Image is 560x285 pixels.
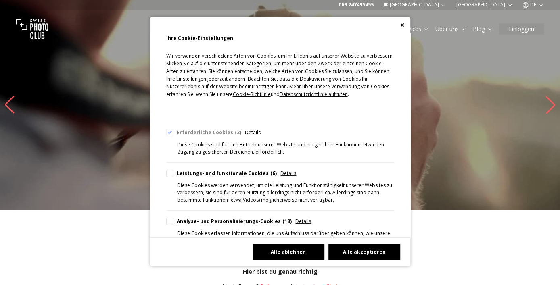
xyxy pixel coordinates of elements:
[177,218,292,225] div: Analyse- und Personalisierungs-Cookies
[328,244,400,260] button: Alle akzeptieren
[270,170,277,177] div: 6
[166,33,394,44] h2: Ihre Cookie-Einstellungen
[245,129,261,136] span: Details
[280,170,296,177] span: Details
[150,17,410,266] div: Cookie Consent Preferences
[400,23,404,27] button: Close
[177,182,394,204] div: Diese Cookies werden verwendet, um die Leistung und Funktionsfähigkeit unserer Websites zu verbes...
[177,129,242,136] div: Erforderliche Cookies
[253,244,324,260] button: Alle ablehnen
[233,91,271,98] span: Cookie-Richtlinie
[282,218,292,225] div: 18
[235,129,241,136] div: 3
[177,141,394,156] div: Diese Cookies sind für den Betrieb unserer Website und einiger ihrer Funktionen, etwa den Zugang ...
[280,91,348,98] span: Datenschutzrichtlinie aufrufen
[177,230,394,259] div: Diese Cookies erfassen Informationen, die uns Aufschluss darüber geben können, wie unsere Website...
[166,52,394,110] p: Wir verwenden verschiedene Arten von Cookies, um Ihr Erlebnis auf unserer Website zu verbessern. ...
[177,170,277,177] div: Leistungs- und funktionale Cookies
[295,218,311,225] span: Details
